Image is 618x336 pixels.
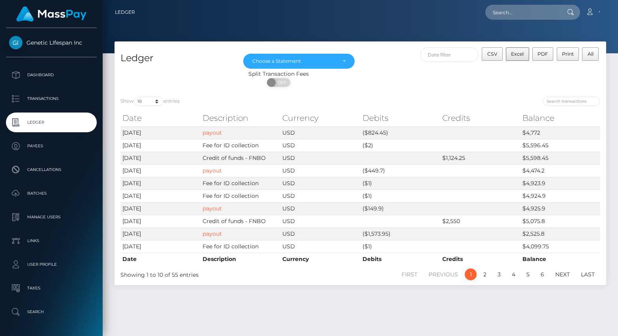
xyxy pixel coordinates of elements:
[9,306,94,318] p: Search
[493,268,505,280] a: 3
[520,227,601,240] td: $2,525.8
[203,129,222,136] a: payout
[9,140,94,152] p: Payees
[280,164,361,177] td: USD
[361,164,441,177] td: ($449.7)
[9,188,94,199] p: Batches
[6,160,97,180] a: Cancellations
[120,177,201,190] td: [DATE]
[120,51,231,65] h4: Ledger
[203,230,222,237] a: payout
[280,190,361,202] td: USD
[520,215,601,227] td: $5,075.8
[482,47,503,61] button: CSV
[9,36,23,49] img: Genetic LIfespan Inc
[280,139,361,152] td: USD
[201,215,281,227] td: Credit of funds - FNBO
[252,58,336,64] div: Choose a Statement
[120,97,180,106] label: Show entries
[520,190,601,202] td: $4,924.9
[280,215,361,227] td: USD
[9,69,94,81] p: Dashboard
[6,278,97,298] a: Taxes
[120,126,201,139] td: [DATE]
[120,110,201,126] th: Date
[6,302,97,322] a: Search
[465,268,477,280] a: 1
[9,164,94,176] p: Cancellations
[134,97,163,106] select: Showentries
[280,110,361,126] th: Currency
[511,51,524,57] span: Excel
[582,47,599,61] button: All
[361,227,441,240] td: ($1,573.95)
[520,177,601,190] td: $4,923.9
[485,5,560,20] input: Search...
[543,97,600,106] input: Search transactions
[520,139,601,152] td: $5,596.45
[520,126,601,139] td: $4,772
[201,177,281,190] td: Fee for ID collection
[9,282,94,294] p: Taxes
[120,139,201,152] td: [DATE]
[520,164,601,177] td: $4,474.2
[120,227,201,240] td: [DATE]
[280,177,361,190] td: USD
[280,253,361,265] th: Currency
[361,190,441,202] td: ($1)
[6,231,97,251] a: Links
[9,93,94,105] p: Transactions
[280,126,361,139] td: USD
[557,47,579,61] button: Print
[120,190,201,202] td: [DATE]
[203,167,222,174] a: payout
[361,177,441,190] td: ($1)
[361,202,441,215] td: ($149.9)
[487,51,498,57] span: CSV
[507,268,520,280] a: 4
[201,110,281,126] th: Description
[201,190,281,202] td: Fee for ID collection
[9,116,94,128] p: Ledger
[361,240,441,253] td: ($1)
[120,152,201,164] td: [DATE]
[588,51,594,57] span: All
[280,202,361,215] td: USD
[6,255,97,274] a: User Profile
[361,253,441,265] th: Debits
[479,268,491,280] a: 2
[201,240,281,253] td: Fee for ID collection
[361,110,441,126] th: Debits
[520,253,601,265] th: Balance
[420,47,479,62] input: Date filter
[522,268,534,280] a: 5
[115,4,135,21] a: Ledger
[120,268,314,279] div: Showing 1 to 10 of 55 entries
[506,47,529,61] button: Excel
[120,164,201,177] td: [DATE]
[9,235,94,247] p: Links
[440,110,520,126] th: Credits
[201,253,281,265] th: Description
[280,152,361,164] td: USD
[562,51,574,57] span: Print
[9,211,94,223] p: Manage Users
[6,136,97,156] a: Payees
[6,113,97,132] a: Ledger
[16,6,86,22] img: MassPay Logo
[551,268,574,280] a: Next
[271,78,291,87] span: OFF
[577,268,599,280] a: Last
[203,205,222,212] a: payout
[537,51,548,57] span: PDF
[201,152,281,164] td: Credit of funds - FNBO
[120,215,201,227] td: [DATE]
[6,207,97,227] a: Manage Users
[9,259,94,270] p: User Profile
[120,253,201,265] th: Date
[361,126,441,139] td: ($824.45)
[361,139,441,152] td: ($2)
[243,54,354,69] button: Choose a Statement
[532,47,554,61] button: PDF
[520,110,601,126] th: Balance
